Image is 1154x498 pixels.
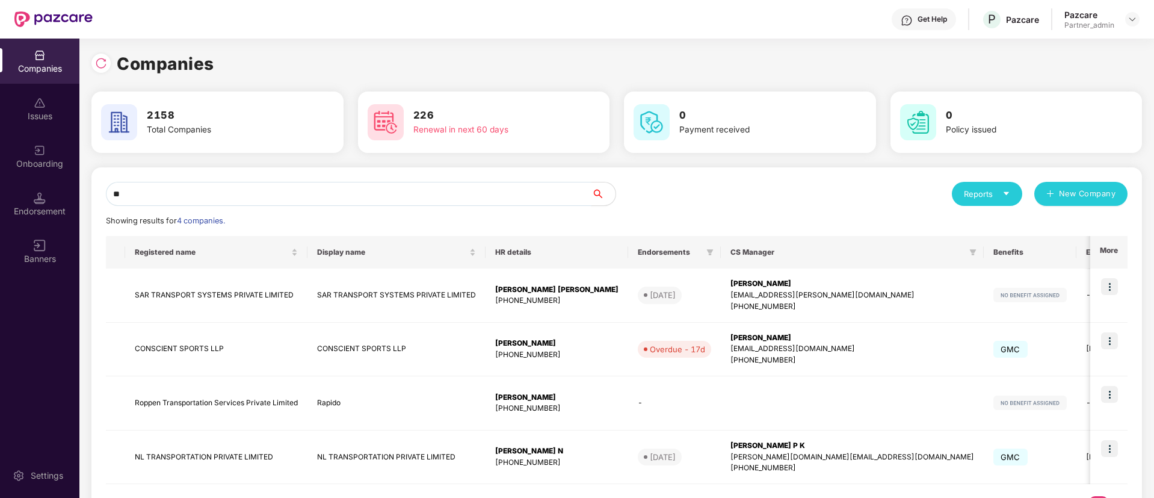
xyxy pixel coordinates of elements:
div: [PHONE_NUMBER] [730,462,974,474]
div: [EMAIL_ADDRESS][DOMAIN_NAME] [730,343,974,355]
td: Rapido [307,376,486,431]
td: - [1076,376,1154,431]
img: svg+xml;base64,PHN2ZyBpZD0iUmVsb2FkLTMyeDMyIiB4bWxucz0iaHR0cDovL3d3dy53My5vcmcvMjAwMC9zdmciIHdpZH... [95,57,107,69]
span: caret-down [1002,190,1010,198]
h3: 0 [946,108,1097,123]
td: NL TRANSPORTATION PRIVATE LIMITED [307,431,486,485]
span: Registered name [135,247,289,257]
span: plus [1046,190,1054,199]
div: [PHONE_NUMBER] [495,295,619,307]
img: svg+xml;base64,PHN2ZyB3aWR0aD0iMTQuNSIgaGVpZ2h0PSIxNC41IiB2aWV3Qm94PSIwIDAgMTYgMTYiIGZpbGw9Im5vbm... [34,192,46,204]
div: Overdue - 17d [650,343,705,355]
div: Policy issued [946,123,1097,137]
td: CONSCIENT SPORTS LLP [125,323,307,377]
div: [DATE] [650,451,676,463]
span: GMC [993,449,1028,465]
img: svg+xml;base64,PHN2ZyB4bWxucz0iaHR0cDovL3d3dy53My5vcmcvMjAwMC9zdmciIHdpZHRoPSI2MCIgaGVpZ2h0PSI2MC... [900,104,936,140]
img: svg+xml;base64,PHN2ZyBpZD0iU2V0dGluZy0yMHgyMCIgeG1sbnM9Imh0dHA6Ly93d3cudzMub3JnLzIwMDAvc3ZnIiB3aW... [13,470,25,482]
img: svg+xml;base64,PHN2ZyB3aWR0aD0iMjAiIGhlaWdodD0iMjAiIHZpZXdCb3g9IjAgMCAyMCAyMCIgZmlsbD0ibm9uZSIgeG... [34,145,46,157]
div: [PERSON_NAME] N [495,446,619,457]
img: icon [1101,440,1118,457]
td: SAR TRANSPORT SYSTEMS PRIVATE LIMITED [125,269,307,323]
td: [DATE] [1076,431,1154,485]
th: Registered name [125,236,307,269]
div: Pazcare [1006,14,1039,25]
td: [DATE] [1076,323,1154,377]
div: [PERSON_NAME] [730,278,974,290]
button: plusNew Company [1034,182,1128,206]
td: Roppen Transportation Services Private Limited [125,376,307,431]
th: HR details [486,236,628,269]
h3: 2158 [147,108,298,123]
div: Partner_admin [1064,20,1114,30]
img: svg+xml;base64,PHN2ZyBpZD0iRHJvcGRvd24tMzJ4MzIiIHhtbG5zPSJodHRwOi8vd3d3LnczLm9yZy8yMDAwL3N2ZyIgd2... [1128,14,1137,24]
th: Earliest Renewal [1076,236,1154,269]
div: Pazcare [1064,9,1114,20]
img: svg+xml;base64,PHN2ZyB4bWxucz0iaHR0cDovL3d3dy53My5vcmcvMjAwMC9zdmciIHdpZHRoPSI2MCIgaGVpZ2h0PSI2MC... [634,104,670,140]
div: Renewal in next 60 days [413,123,565,137]
div: [PHONE_NUMBER] [495,403,619,414]
h3: 0 [679,108,831,123]
img: svg+xml;base64,PHN2ZyBpZD0iQ29tcGFuaWVzIiB4bWxucz0iaHR0cDovL3d3dy53My5vcmcvMjAwMC9zdmciIHdpZHRoPS... [34,49,46,61]
img: svg+xml;base64,PHN2ZyBpZD0iSXNzdWVzX2Rpc2FibGVkIiB4bWxucz0iaHR0cDovL3d3dy53My5vcmcvMjAwMC9zdmciIH... [34,97,46,109]
span: Endorsements [638,247,702,257]
img: svg+xml;base64,PHN2ZyB4bWxucz0iaHR0cDovL3d3dy53My5vcmcvMjAwMC9zdmciIHdpZHRoPSI2MCIgaGVpZ2h0PSI2MC... [101,104,137,140]
th: More [1090,236,1128,269]
span: filter [969,249,977,256]
span: P [988,12,996,26]
div: Settings [27,470,67,482]
img: svg+xml;base64,PHN2ZyB4bWxucz0iaHR0cDovL3d3dy53My5vcmcvMjAwMC9zdmciIHdpZHRoPSIxMjIiIGhlaWdodD0iMj... [993,288,1067,302]
div: Total Companies [147,123,298,137]
span: CS Manager [730,247,964,257]
div: Payment received [679,123,831,137]
span: Display name [317,247,467,257]
span: filter [704,245,716,260]
span: Showing results for [106,216,225,225]
img: svg+xml;base64,PHN2ZyB4bWxucz0iaHR0cDovL3d3dy53My5vcmcvMjAwMC9zdmciIHdpZHRoPSIxMjIiIGhlaWdodD0iMj... [993,396,1067,410]
span: GMC [993,341,1028,358]
div: Get Help [918,14,947,24]
div: [PHONE_NUMBER] [730,355,974,366]
td: NL TRANSPORTATION PRIVATE LIMITED [125,431,307,485]
span: 4 companies. [177,216,225,225]
span: New Company [1059,188,1116,200]
div: [PERSON_NAME] [730,332,974,344]
td: SAR TRANSPORT SYSTEMS PRIVATE LIMITED [307,269,486,323]
div: Reports [964,188,1010,200]
img: icon [1101,278,1118,295]
div: [DATE] [650,289,676,301]
div: [PERSON_NAME] [495,392,619,403]
img: icon [1101,386,1118,403]
th: Display name [307,236,486,269]
span: search [591,189,616,199]
div: [PERSON_NAME][DOMAIN_NAME][EMAIL_ADDRESS][DOMAIN_NAME] [730,452,974,463]
th: Benefits [984,236,1076,269]
div: [PERSON_NAME] [PERSON_NAME] [495,284,619,296]
div: [PHONE_NUMBER] [495,349,619,361]
div: [PERSON_NAME] [495,338,619,349]
div: [PHONE_NUMBER] [730,301,974,313]
div: [PERSON_NAME] P K [730,440,974,452]
img: icon [1101,332,1118,349]
img: New Pazcare Logo [14,11,93,27]
td: - [1076,269,1154,323]
img: svg+xml;base64,PHN2ZyBpZD0iSGVscC0zMngzMiIgeG1sbnM9Imh0dHA6Ly93d3cudzMub3JnLzIwMDAvc3ZnIiB3aWR0aD... [901,14,913,26]
button: search [591,182,616,206]
div: [PHONE_NUMBER] [495,457,619,468]
img: svg+xml;base64,PHN2ZyB3aWR0aD0iMTYiIGhlaWdodD0iMTYiIHZpZXdCb3g9IjAgMCAxNiAxNiIgZmlsbD0ibm9uZSIgeG... [34,240,46,252]
td: - [628,376,721,431]
span: filter [967,245,979,260]
img: svg+xml;base64,PHN2ZyB4bWxucz0iaHR0cDovL3d3dy53My5vcmcvMjAwMC9zdmciIHdpZHRoPSI2MCIgaGVpZ2h0PSI2MC... [368,104,404,140]
h1: Companies [117,51,214,77]
h3: 226 [413,108,565,123]
span: filter [706,249,714,256]
div: [EMAIL_ADDRESS][PERSON_NAME][DOMAIN_NAME] [730,290,974,301]
td: CONSCIENT SPORTS LLP [307,323,486,377]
